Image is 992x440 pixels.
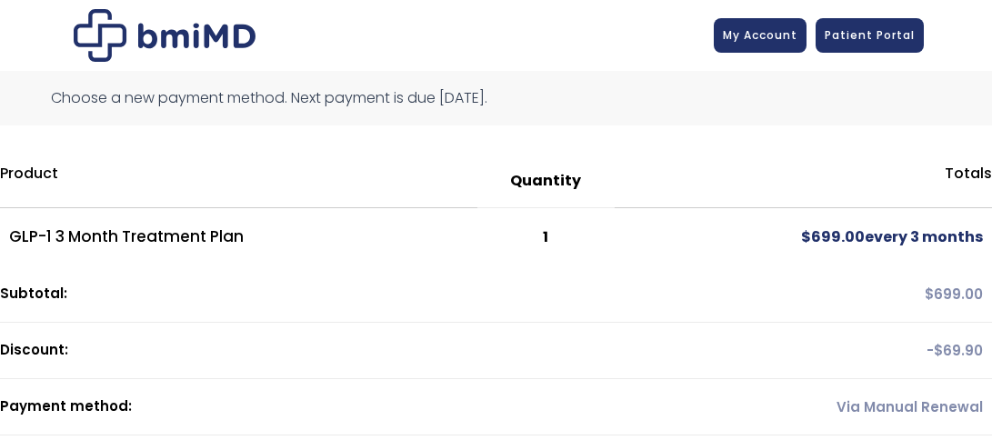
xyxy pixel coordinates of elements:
[723,27,797,43] span: My Account
[615,208,992,266] td: every 3 months
[925,285,983,304] span: 699.00
[801,226,811,247] span: $
[477,155,615,208] th: Quantity
[801,226,865,247] span: 699.00
[615,323,992,379] td: -
[934,341,943,360] span: $
[477,208,615,266] td: 1
[816,18,924,53] a: Patient Portal
[934,341,983,360] span: 69.90
[714,18,807,53] a: My Account
[615,379,992,435] td: Via Manual Renewal
[925,285,934,304] span: $
[74,9,256,62] img: Checkout
[615,155,992,208] th: Totals
[825,27,915,43] span: Patient Portal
